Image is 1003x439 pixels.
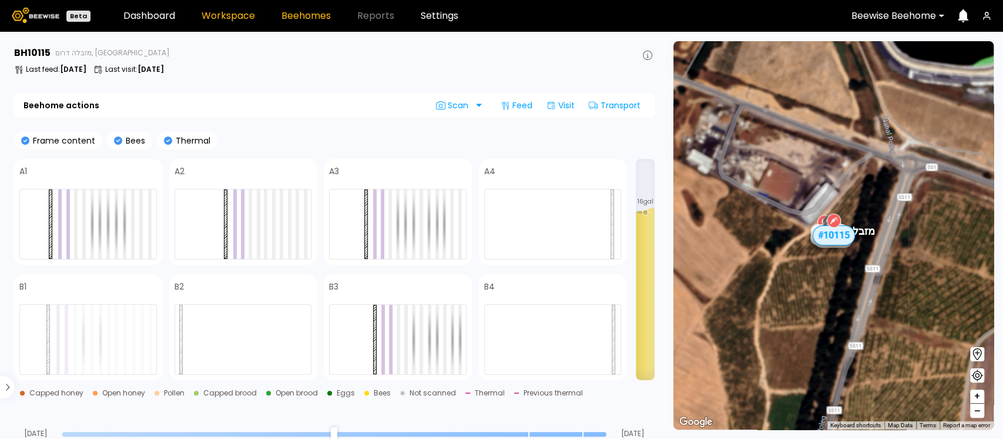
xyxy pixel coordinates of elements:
[484,282,495,291] h4: B4
[436,101,472,110] span: Scan
[329,282,338,291] h4: B3
[584,96,645,115] div: Transport
[203,390,257,397] div: Capped brood
[676,414,715,430] img: Google
[12,8,59,23] img: Beewise logo
[970,390,984,404] button: +
[974,389,981,404] span: +
[810,230,848,245] div: # 10021
[542,96,579,115] div: Visit
[281,11,331,21] a: Beehomes
[122,137,145,145] p: Bees
[24,101,99,109] b: Beehome actions
[638,199,653,205] span: 16 gal
[410,390,456,397] div: Not scanned
[172,137,210,145] p: Thermal
[943,422,990,428] a: Report a map error
[970,404,984,418] button: –
[676,414,715,430] a: Open this area in Google Maps (opens a new window)
[60,64,86,74] b: [DATE]
[66,11,90,22] div: Beta
[175,167,185,175] h4: A2
[123,11,175,21] a: Dashboard
[374,390,391,397] div: Bees
[823,212,874,237] div: מזבלה דרום
[421,11,458,21] a: Settings
[357,11,394,21] span: Reports
[29,137,95,145] p: Frame content
[611,430,655,437] span: [DATE]
[14,48,51,58] h3: BH 10115
[164,390,185,397] div: Pollen
[813,225,855,245] div: # 10115
[276,390,318,397] div: Open brood
[484,167,495,175] h4: A4
[14,430,58,437] span: [DATE]
[202,11,255,21] a: Workspace
[496,96,537,115] div: Feed
[475,390,505,397] div: Thermal
[888,421,913,430] button: Map Data
[175,282,184,291] h4: B2
[830,421,881,430] button: Keyboard shortcuts
[337,390,355,397] div: Eggs
[524,390,583,397] div: Previous thermal
[102,390,145,397] div: Open honey
[19,282,26,291] h4: B1
[137,64,164,74] b: [DATE]
[974,404,981,418] span: –
[920,422,936,428] a: Terms (opens in new tab)
[55,49,170,56] span: מזבלה דרום, [GEOGRAPHIC_DATA]
[19,167,27,175] h4: A1
[329,167,339,175] h4: A3
[105,66,164,73] p: Last visit :
[29,390,83,397] div: Capped honey
[26,66,86,73] p: Last feed :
